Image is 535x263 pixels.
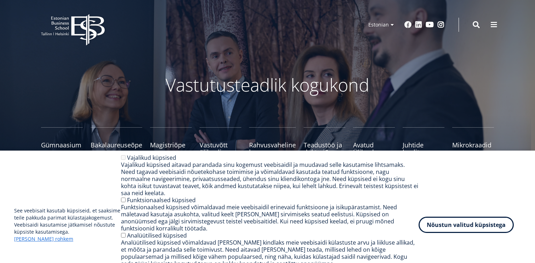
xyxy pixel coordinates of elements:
p: See veebisait kasutab küpsiseid, et saaksime teile pakkuda parimat külastajakogemust. Veebisaidi ... [14,207,121,242]
a: Instagram [437,21,444,28]
a: Rahvusvaheline kogemus [249,127,296,156]
div: Funktsionaalsed küpsised võimaldavad meie veebisaidil erinevaid funktsioone ja isikupärastamist. ... [121,204,419,232]
label: Vajalikud küpsised [127,154,176,162]
a: Linkedin [415,21,422,28]
a: Bakalaureuseõpe [91,127,142,156]
span: Magistriõpe [150,141,192,148]
a: Mikrokraadid [452,127,494,156]
a: Juhtide koolitus [403,127,444,156]
a: Magistriõpe [150,127,192,156]
button: Nõustun valitud küpsistega [419,217,514,233]
span: Teadustöö ja doktoriõpe [304,141,345,156]
span: Vastuvõtt ülikooli [200,141,241,156]
span: Mikrokraadid [452,141,494,148]
a: Avatud Ülikool [353,127,395,156]
a: [PERSON_NAME] rohkem [14,235,73,242]
a: Youtube [426,21,434,28]
label: Funktsionaalsed küpsised [127,196,196,204]
span: Rahvusvaheline kogemus [249,141,296,156]
a: Vastuvõtt ülikooli [200,127,241,156]
a: Facebook [404,21,412,28]
span: Juhtide koolitus [403,141,444,156]
p: Vastutusteadlik kogukond [80,74,455,95]
div: Vajalikud küpsised aitavad parandada sinu kogemust veebisaidil ja muudavad selle kasutamise lihts... [121,161,419,197]
span: Gümnaasium [41,141,83,148]
a: Gümnaasium [41,127,83,156]
label: Analüütilised küpsised [127,232,187,239]
a: Teadustöö ja doktoriõpe [304,127,345,156]
span: Bakalaureuseõpe [91,141,142,148]
span: Avatud Ülikool [353,141,395,156]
